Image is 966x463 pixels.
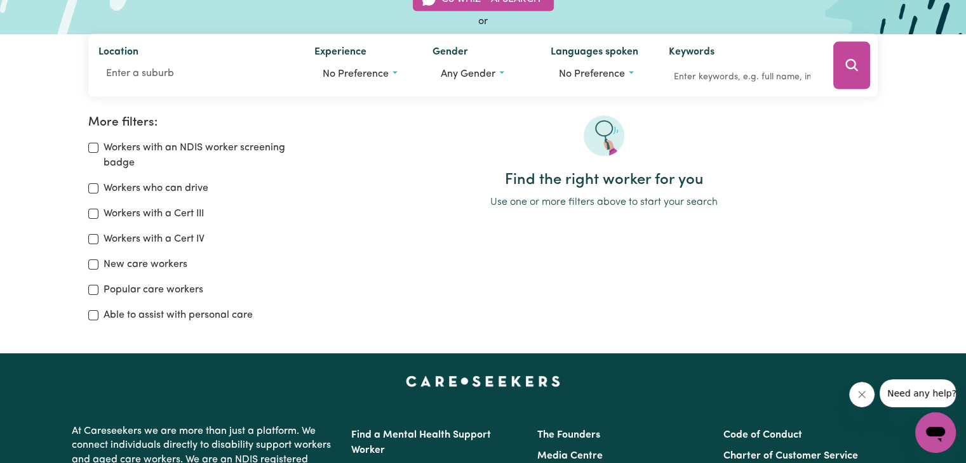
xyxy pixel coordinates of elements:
button: Worker gender preference [433,62,530,86]
a: Careseekers home page [406,376,560,386]
a: Charter of Customer Service [723,451,858,461]
label: Languages spoken [551,44,638,62]
button: Search [833,42,870,89]
label: Popular care workers [104,282,203,297]
label: Able to assist with personal care [104,308,253,323]
span: Need any help? [8,9,77,19]
iframe: Button to launch messaging window [915,412,956,453]
label: Keywords [669,44,714,62]
span: Any gender [441,69,495,79]
p: Use one or more filters above to start your search [330,195,878,210]
a: Code of Conduct [723,430,802,440]
label: New care workers [104,257,187,272]
iframe: Close message [849,382,875,407]
input: Enter a suburb [98,62,294,85]
a: Media Centre [537,451,603,461]
iframe: Message from company [880,379,956,407]
label: Workers who can drive [104,181,208,196]
label: Workers with a Cert IV [104,231,205,247]
span: No preference [323,69,389,79]
label: Workers with an NDIS worker screening badge [104,140,314,171]
label: Gender [433,44,468,62]
label: Workers with a Cert III [104,206,204,221]
div: or [88,14,878,29]
input: Enter keywords, e.g. full name, interests [669,67,815,87]
a: The Founders [537,430,600,440]
button: Worker experience options [314,62,412,86]
span: No preference [559,69,625,79]
h2: More filters: [88,115,314,130]
a: Find a Mental Health Support Worker [351,430,491,455]
h2: Find the right worker for you [330,171,878,190]
button: Worker language preferences [551,62,648,86]
label: Experience [314,44,366,62]
label: Location [98,44,138,62]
